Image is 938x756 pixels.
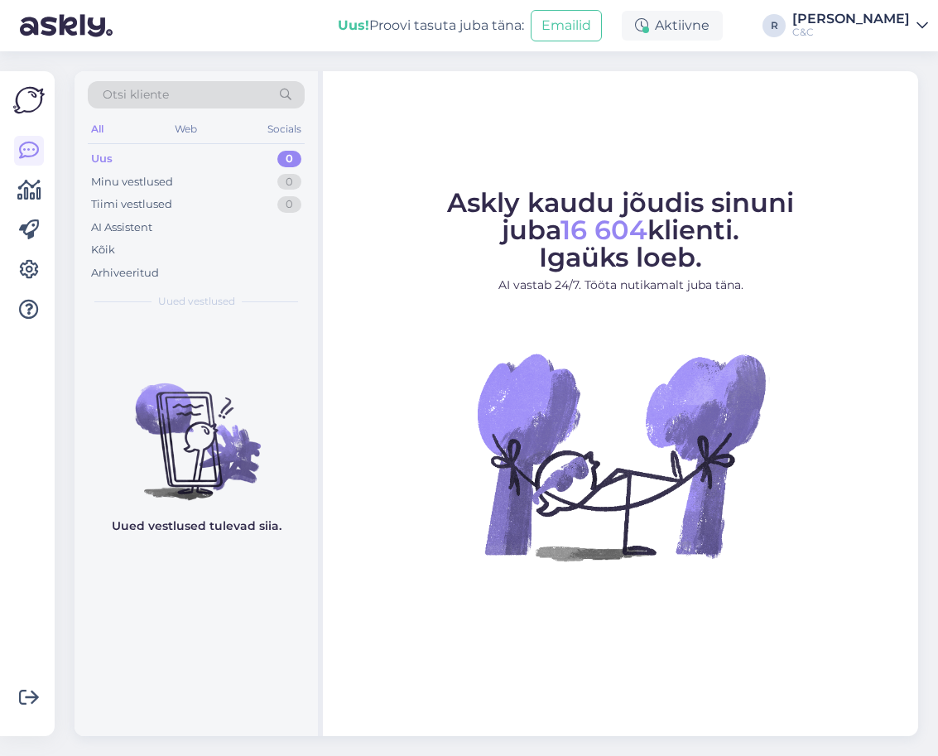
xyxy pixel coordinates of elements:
[91,242,115,258] div: Kõik
[338,16,524,36] div: Proovi tasuta juba täna:
[277,151,301,167] div: 0
[792,12,910,26] div: [PERSON_NAME]
[277,196,301,213] div: 0
[338,17,369,33] b: Uus!
[560,214,647,246] span: 16 604
[264,118,305,140] div: Socials
[91,196,172,213] div: Tiimi vestlused
[622,11,723,41] div: Aktiivne
[171,118,200,140] div: Web
[338,277,903,294] p: AI vastab 24/7. Tööta nutikamalt juba täna.
[762,14,786,37] div: R
[158,294,235,309] span: Uued vestlused
[531,10,602,41] button: Emailid
[112,518,281,535] p: Uued vestlused tulevad siia.
[75,354,318,503] img: No chats
[472,307,770,605] img: No Chat active
[792,12,928,39] a: [PERSON_NAME]C&C
[447,186,794,273] span: Askly kaudu jõudis sinuni juba klienti. Igaüks loeb.
[91,265,159,282] div: Arhiveeritud
[91,219,152,236] div: AI Assistent
[792,26,910,39] div: C&C
[91,151,113,167] div: Uus
[13,84,45,116] img: Askly Logo
[277,174,301,190] div: 0
[91,174,173,190] div: Minu vestlused
[88,118,107,140] div: All
[103,86,169,104] span: Otsi kliente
